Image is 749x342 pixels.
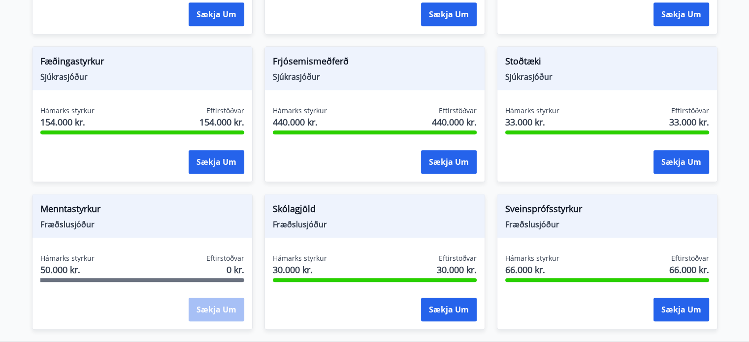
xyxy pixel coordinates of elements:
button: Sækja um [653,2,709,26]
span: Sjúkrasjóður [273,71,477,82]
button: Sækja um [653,150,709,174]
button: Sækja um [421,2,477,26]
span: Sjúkrasjóður [40,71,244,82]
button: Sækja um [421,298,477,321]
button: Sækja um [189,2,244,26]
span: Hámarks styrkur [505,106,559,116]
span: 440.000 kr. [432,116,477,128]
button: Sækja um [653,298,709,321]
span: 33.000 kr. [669,116,709,128]
span: Fræðslusjóður [40,219,244,230]
span: 66.000 kr. [669,263,709,276]
span: Eftirstöðvar [439,106,477,116]
button: Sækja um [421,150,477,174]
span: Stoðtæki [505,55,709,71]
span: 30.000 kr. [273,263,327,276]
span: Eftirstöðvar [206,253,244,263]
span: Hámarks styrkur [40,106,95,116]
span: Skólagjöld [273,202,477,219]
span: 440.000 kr. [273,116,327,128]
span: 50.000 kr. [40,263,95,276]
span: 154.000 kr. [40,116,95,128]
span: Fræðslusjóður [505,219,709,230]
span: Hámarks styrkur [505,253,559,263]
span: 0 kr. [227,263,244,276]
span: Hámarks styrkur [40,253,95,263]
span: 66.000 kr. [505,263,559,276]
span: Hámarks styrkur [273,253,327,263]
span: 33.000 kr. [505,116,559,128]
span: Hámarks styrkur [273,106,327,116]
span: Sveinsprófsstyrkur [505,202,709,219]
span: Fæðingastyrkur [40,55,244,71]
span: Eftirstöðvar [671,106,709,116]
span: Frjósemismeðferð [273,55,477,71]
span: 30.000 kr. [437,263,477,276]
span: Menntastyrkur [40,202,244,219]
span: Eftirstöðvar [206,106,244,116]
span: Eftirstöðvar [439,253,477,263]
span: Eftirstöðvar [671,253,709,263]
span: 154.000 kr. [199,116,244,128]
button: Sækja um [189,150,244,174]
span: Sjúkrasjóður [505,71,709,82]
span: Fræðslusjóður [273,219,477,230]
